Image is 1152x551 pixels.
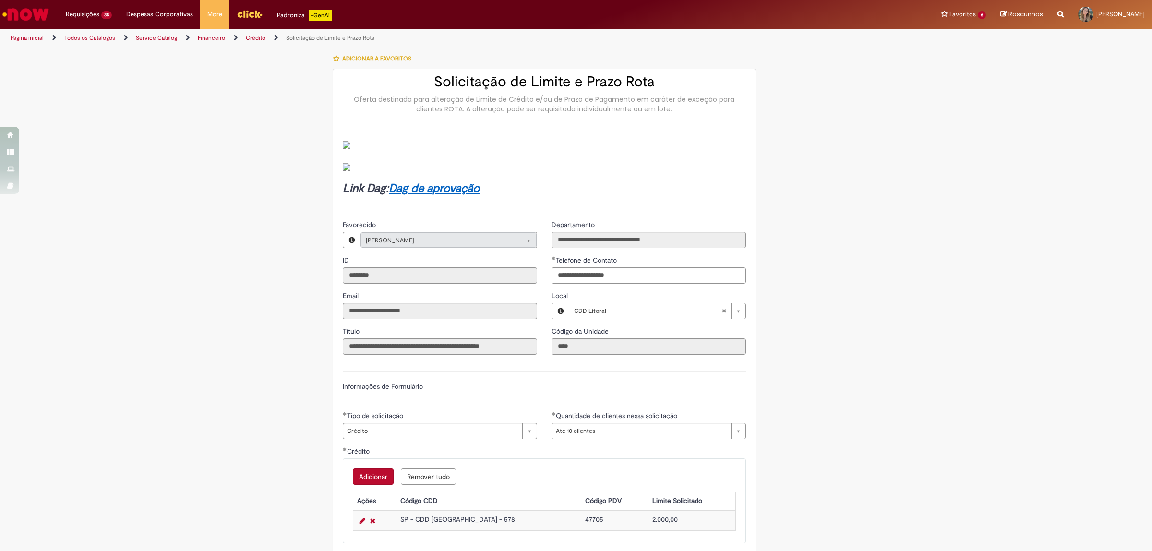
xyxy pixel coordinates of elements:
[343,256,351,264] span: Somente leitura - ID
[389,181,480,196] a: Dag de aprovação
[552,326,611,336] label: Somente leitura - Código da Unidade
[1008,10,1043,19] span: Rascunhos
[574,303,721,319] span: CDD Litoral
[569,303,745,319] a: CDD LitoralLimpar campo Local
[343,267,537,284] input: ID
[353,468,394,485] button: Add a row for Crédito
[347,423,517,439] span: Crédito
[556,423,726,439] span: Até 10 clientes
[343,412,347,416] span: Obrigatório Preenchido
[343,291,360,300] span: Somente leitura - Email
[581,511,648,530] td: 47705
[343,163,350,171] img: sys_attachment.do
[333,48,417,69] button: Adicionar a Favoritos
[648,492,736,510] th: Limite Solicitado
[198,34,225,42] a: Financeiro
[343,382,423,391] label: Informações de Formulário
[552,338,746,355] input: Código da Unidade
[342,55,411,62] span: Adicionar a Favoritos
[101,11,112,19] span: 38
[343,338,537,355] input: Título
[552,232,746,248] input: Departamento
[64,34,115,42] a: Todos os Catálogos
[343,327,361,335] span: Somente leitura - Título
[343,232,360,248] button: Favorecido, Visualizar este registro Ingrid Campos Silva
[552,267,746,284] input: Telefone de Contato
[246,34,265,42] a: Crédito
[126,10,193,19] span: Despesas Corporativas
[343,291,360,300] label: Somente leitura - Email
[286,34,374,42] a: Solicitação de Limite e Prazo Rota
[717,303,731,319] abbr: Limpar campo Local
[581,492,648,510] th: Código PDV
[1,5,50,24] img: ServiceNow
[401,468,456,485] button: Remove all rows for Crédito
[556,411,679,420] span: Quantidade de clientes nessa solicitação
[343,220,378,229] span: Somente leitura - Favorecido
[343,181,480,196] strong: Link Dag:
[343,74,746,90] h2: Solicitação de Limite e Prazo Rota
[343,326,361,336] label: Somente leitura - Título
[343,141,350,149] img: sys_attachment.do
[343,255,351,265] label: Somente leitura - ID
[347,447,372,455] span: Crédito
[309,10,332,21] p: +GenAi
[343,95,746,114] div: Oferta destinada para alteração de Limite de Crédito e/ou de Prazo de Pagamento em caráter de exc...
[66,10,99,19] span: Requisições
[347,411,405,420] span: Tipo de solicitação
[11,34,44,42] a: Página inicial
[648,511,736,530] td: 2.000,00
[353,492,396,510] th: Ações
[366,233,512,248] span: [PERSON_NAME]
[552,256,556,260] span: Obrigatório Preenchido
[556,256,619,264] span: Telefone de Contato
[552,327,611,335] span: Somente leitura - Código da Unidade
[237,7,263,21] img: click_logo_yellow_360x200.png
[7,29,761,47] ul: Trilhas de página
[136,34,177,42] a: Service Catalog
[360,232,537,248] a: [PERSON_NAME]Limpar campo Favorecido
[978,11,986,19] span: 6
[368,515,378,527] a: Remover linha 1
[1096,10,1145,18] span: [PERSON_NAME]
[343,447,347,451] span: Obrigatório Preenchido
[207,10,222,19] span: More
[343,303,537,319] input: Email
[552,291,570,300] span: Local
[396,511,581,530] td: SP - CDD [GEOGRAPHIC_DATA] - 578
[949,10,976,19] span: Favoritos
[552,303,569,319] button: Local, Visualizar este registro CDD Litoral
[396,492,581,510] th: Código CDD
[277,10,332,21] div: Padroniza
[357,515,368,527] a: Editar Linha 1
[552,412,556,416] span: Obrigatório Preenchido
[552,220,597,229] label: Somente leitura - Departamento
[1000,10,1043,19] a: Rascunhos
